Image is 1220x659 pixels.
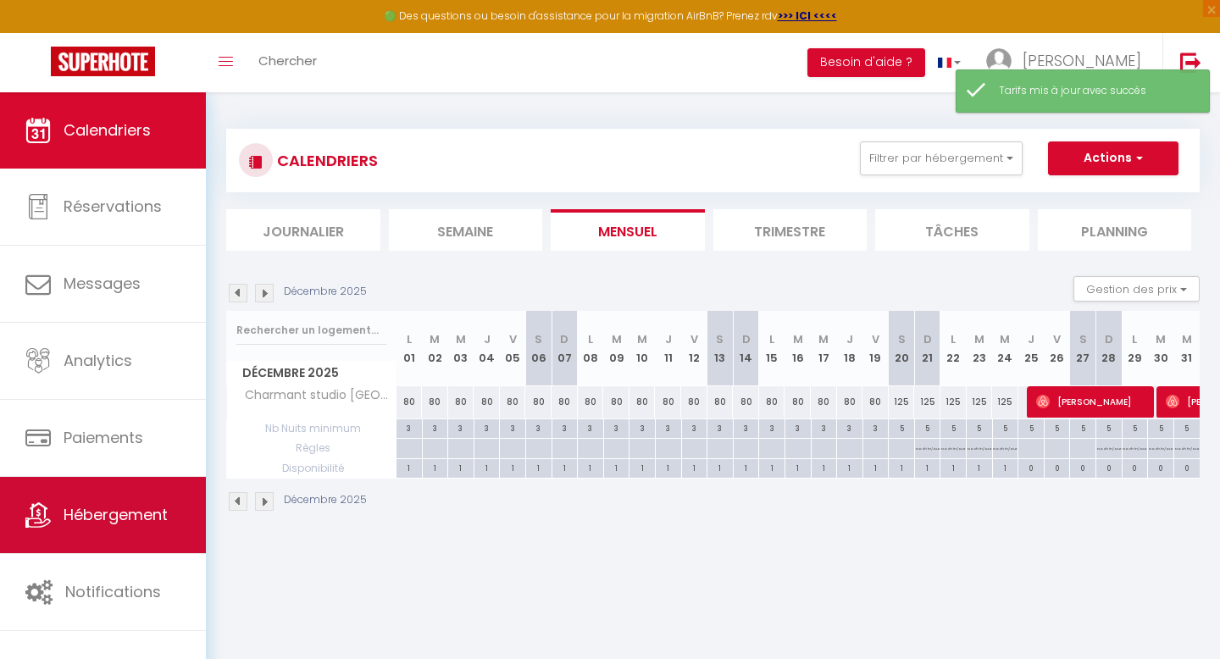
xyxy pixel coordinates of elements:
[967,459,992,475] div: 1
[500,419,525,435] div: 3
[1070,459,1095,475] div: 0
[1044,311,1070,386] th: 26
[986,48,1012,74] img: ...
[484,331,491,347] abbr: J
[973,33,1162,92] a: ... [PERSON_NAME]
[604,419,629,435] div: 3
[812,419,837,435] div: 3
[227,459,396,478] span: Disponibilité
[1149,439,1173,455] p: No ch in/out
[889,311,915,386] th: 20
[665,331,672,347] abbr: J
[793,331,803,347] abbr: M
[862,311,889,386] th: 19
[1070,419,1095,435] div: 5
[993,459,1018,475] div: 1
[863,459,889,475] div: 1
[629,459,655,475] div: 1
[707,419,733,435] div: 3
[889,419,914,435] div: 5
[604,459,629,475] div: 1
[525,386,552,418] div: 80
[474,419,500,435] div: 3
[526,459,552,475] div: 1
[940,459,966,475] div: 1
[1045,459,1070,475] div: 0
[588,331,593,347] abbr: L
[681,386,707,418] div: 80
[837,459,862,475] div: 1
[915,459,940,475] div: 1
[811,386,837,418] div: 80
[860,141,1023,175] button: Filtrer par hébergement
[284,492,367,508] p: Décembre 2025
[273,141,378,180] h3: CALENDRIERS
[578,311,604,386] th: 08
[923,331,932,347] abbr: D
[974,331,984,347] abbr: M
[940,386,967,418] div: 125
[1097,439,1121,455] p: No ch in/out
[226,209,380,251] li: Journalier
[535,331,542,347] abbr: S
[1122,311,1148,386] th: 29
[474,459,500,475] div: 1
[64,427,143,448] span: Paiements
[759,311,785,386] th: 15
[500,386,526,418] div: 80
[992,386,1018,418] div: 125
[940,311,967,386] th: 22
[64,273,141,294] span: Messages
[742,331,751,347] abbr: D
[916,439,940,455] p: No ch in/out
[1028,331,1034,347] abbr: J
[1180,52,1201,73] img: logout
[915,419,940,435] div: 5
[1123,439,1146,455] p: No ch in/out
[807,48,925,77] button: Besoin d'aide ?
[456,331,466,347] abbr: M
[227,439,396,457] span: Règles
[713,209,868,251] li: Trimestre
[64,504,168,525] span: Hébergement
[396,386,423,418] div: 80
[940,419,966,435] div: 5
[733,386,759,418] div: 80
[51,47,155,76] img: Super Booking
[1175,439,1199,455] p: No ch in/out
[396,459,422,475] div: 1
[1174,459,1200,475] div: 0
[500,459,525,475] div: 1
[993,419,1018,435] div: 5
[474,386,500,418] div: 80
[526,419,552,435] div: 3
[629,419,655,435] div: 3
[1173,311,1200,386] th: 31
[1105,331,1113,347] abbr: D
[1018,459,1044,475] div: 0
[1023,50,1141,71] span: [PERSON_NAME]
[759,386,785,418] div: 80
[1079,331,1087,347] abbr: S
[1048,141,1178,175] button: Actions
[407,331,412,347] abbr: L
[1018,419,1044,435] div: 5
[578,459,603,475] div: 1
[551,209,705,251] li: Mensuel
[396,311,423,386] th: 01
[785,311,811,386] th: 16
[448,311,474,386] th: 03
[1038,209,1192,251] li: Planning
[423,419,448,435] div: 3
[889,459,914,475] div: 1
[552,386,578,418] div: 80
[603,386,629,418] div: 80
[778,8,837,23] a: >>> ICI <<<<
[1148,459,1173,475] div: 0
[1182,331,1192,347] abbr: M
[811,311,837,386] th: 17
[872,331,879,347] abbr: V
[1156,331,1166,347] abbr: M
[655,386,681,418] div: 80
